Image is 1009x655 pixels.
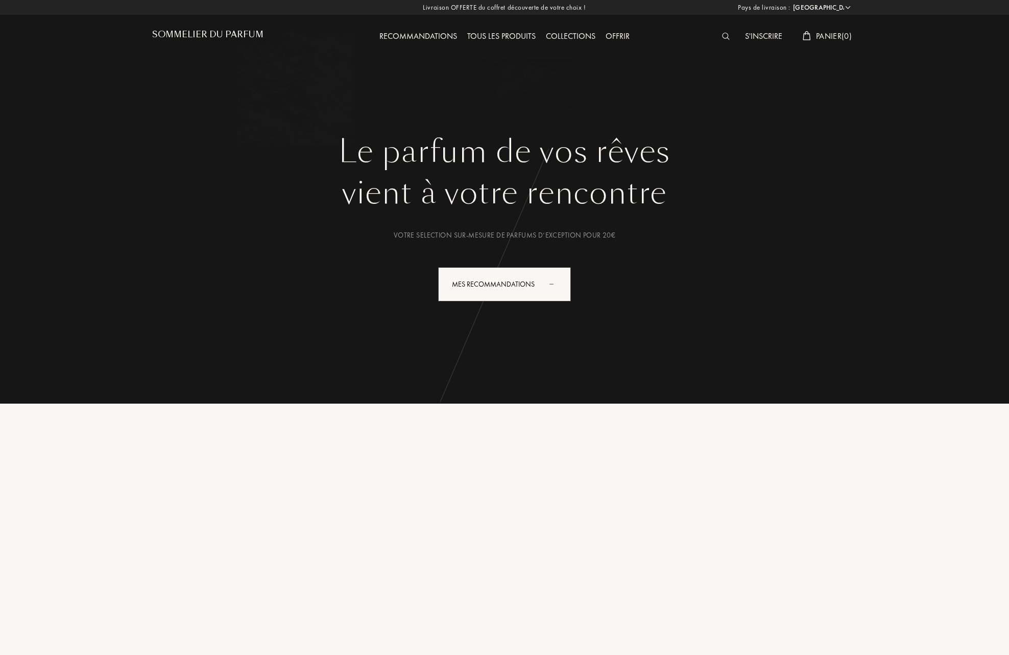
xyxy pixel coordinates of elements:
a: Mes Recommandationsanimation [430,267,579,301]
div: Offrir [600,30,635,43]
img: cart_white.svg [803,31,811,40]
div: vient à votre rencontre [160,170,849,216]
a: Sommelier du Parfum [152,30,263,43]
div: Mes Recommandations [438,267,571,301]
div: S'inscrire [740,30,787,43]
div: animation [546,273,566,294]
div: Votre selection sur-mesure de parfums d’exception pour 20€ [160,230,849,241]
div: Recommandations [374,30,462,43]
span: Panier ( 0 ) [816,31,852,41]
a: Tous les produits [462,31,541,41]
a: Offrir [600,31,635,41]
h1: Sommelier du Parfum [152,30,263,39]
img: search_icn_white.svg [722,33,730,40]
a: Collections [541,31,600,41]
span: Pays de livraison : [738,3,790,13]
a: S'inscrire [740,31,787,41]
a: Recommandations [374,31,462,41]
h1: Le parfum de vos rêves [160,133,849,170]
div: Tous les produits [462,30,541,43]
div: Collections [541,30,600,43]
